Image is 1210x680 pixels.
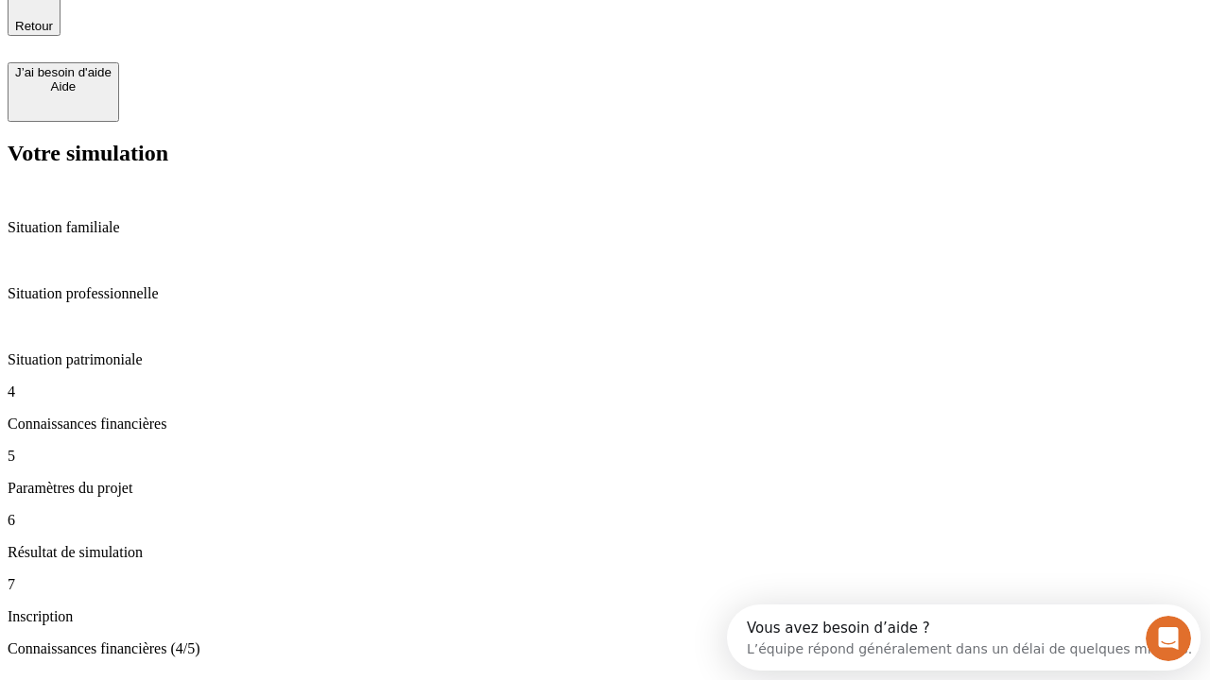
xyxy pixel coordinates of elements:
p: Situation professionnelle [8,285,1202,302]
p: Paramètres du projet [8,480,1202,497]
iframe: Intercom live chat [1146,616,1191,661]
iframe: Intercom live chat discovery launcher [727,604,1201,671]
p: 4 [8,383,1202,400]
p: 7 [8,576,1202,593]
p: Situation familiale [8,219,1202,236]
p: Connaissances financières (4/5) [8,640,1202,657]
div: L’équipe répond généralement dans un délai de quelques minutes. [20,31,465,51]
h2: Votre simulation [8,141,1202,166]
span: Retour [15,19,53,33]
div: J’ai besoin d'aide [15,65,112,79]
p: Connaissances financières [8,416,1202,433]
p: Inscription [8,608,1202,625]
div: Ouvrir le Messenger Intercom [8,8,521,59]
p: 6 [8,512,1202,529]
p: 5 [8,448,1202,465]
button: J’ai besoin d'aideAide [8,62,119,122]
p: Situation patrimoniale [8,351,1202,368]
div: Aide [15,79,112,93]
div: Vous avez besoin d’aide ? [20,16,465,31]
p: Résultat de simulation [8,544,1202,561]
